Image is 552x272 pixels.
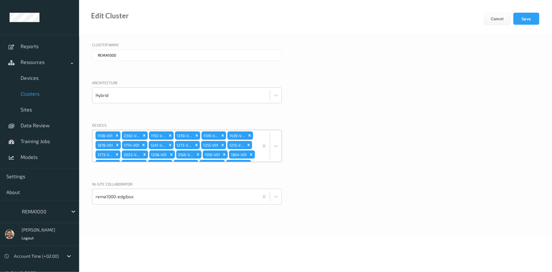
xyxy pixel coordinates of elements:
div: Remove 1259-V01 [193,131,200,140]
div: Remove 1130-V01 [191,160,198,168]
div: Remove 1153-V01 [167,131,174,140]
div: 1439-V01 [227,131,246,140]
div: 1109-V01 [202,131,220,140]
div: Remove 1108-V01 [114,131,121,140]
div: Edit Cluster [91,13,129,19]
div: In-site collaborator [92,181,282,189]
div: 3173-V01 [96,150,114,159]
button: Cancel [484,13,510,25]
div: 1515-V01 [148,160,165,168]
div: 3166-V01 [176,150,195,159]
div: Remove 3173-V01 [114,150,121,159]
div: Remove 1439-V01 [246,131,253,140]
div: Remove 1215-V01 [245,141,252,149]
div: Remove 2023-V01 [141,150,148,159]
div: Remove 3166-V01 [195,150,202,159]
div: 1153-V01 [149,131,167,140]
div: Devices [92,122,282,130]
div: 1215-V01 [227,141,245,149]
div: 2023-V01 [122,150,141,159]
div: 1567-V01 [226,160,244,168]
div: 1804-V01 [229,150,248,159]
div: 1547-V01 [121,160,140,168]
div: 1774-V01 [122,141,140,149]
div: Remove 1255-V01 [219,141,226,149]
button: Save [513,13,539,25]
div: Remove 1559-V01 [221,150,228,159]
div: 1130-V01 [174,160,191,168]
div: Remove 1139-V01 [113,160,120,168]
div: 1255-V01 [201,141,219,149]
div: 1559-V01 [203,150,221,159]
div: Remove 1515-V01 [165,160,172,168]
div: 1139-V01 [96,160,113,168]
div: Remove 1750-V01 [218,160,225,168]
div: Remove 1774-V01 [140,141,147,149]
div: 1750-V01 [200,160,218,168]
div: Remove 1567-V01 [244,160,251,168]
div: 1273-V01 [175,141,193,149]
div: Remove 1241-V01 [167,141,174,149]
div: Architecture [92,80,282,87]
div: Remove 2302-V01 [141,131,148,140]
div: Remove 1547-V01 [140,160,146,168]
div: 1208-V01 [149,150,168,159]
div: 2302-V01 [122,131,141,140]
div: Cluster Name [92,42,282,49]
div: 1241-V01 [149,141,167,149]
div: Remove 1804-V01 [248,150,255,159]
div: Remove 1208-V01 [168,150,175,159]
div: 1108-V01 [96,131,114,140]
div: 1878-V01 [96,141,114,149]
div: Remove 1878-V01 [114,141,121,149]
div: Remove 1109-V01 [219,131,226,140]
div: 1259-V01 [175,131,193,140]
div: Remove 1273-V01 [193,141,200,149]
